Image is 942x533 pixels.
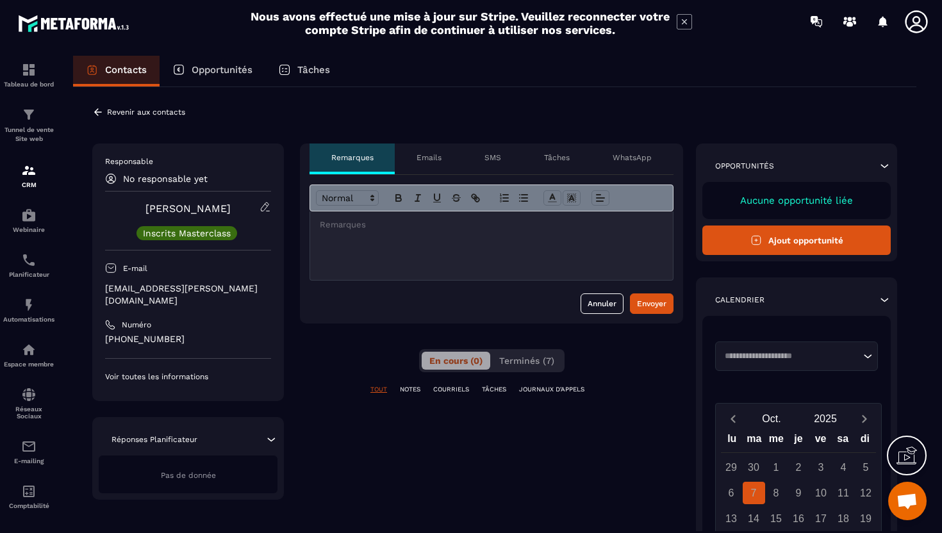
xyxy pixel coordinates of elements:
[160,56,265,86] a: Opportunités
[581,293,624,314] button: Annuler
[21,252,37,268] img: scheduler
[743,430,766,452] div: ma
[499,356,554,366] span: Terminés (7)
[715,195,878,206] p: Aucune opportunité liée
[3,457,54,464] p: E-mailing
[788,482,810,504] div: 9
[400,385,420,394] p: NOTES
[331,152,374,163] p: Remarques
[810,507,832,530] div: 17
[721,430,743,452] div: lu
[21,297,37,313] img: automations
[422,352,490,370] button: En cours (0)
[721,410,745,427] button: Previous month
[484,152,501,163] p: SMS
[854,430,876,452] div: di
[145,202,231,215] a: [PERSON_NAME]
[3,243,54,288] a: schedulerschedulerPlanificateur
[21,342,37,357] img: automations
[161,471,216,480] span: Pas de donnée
[429,356,483,366] span: En cours (0)
[107,108,185,117] p: Revenir aux contacts
[123,174,208,184] p: No responsable yet
[3,126,54,143] p: Tunnel de vente Site web
[122,320,151,330] p: Numéro
[21,62,37,78] img: formation
[765,507,788,530] div: 15
[3,361,54,368] p: Espace membre
[3,53,54,97] a: formationformationTableau de bord
[544,152,570,163] p: Tâches
[720,482,743,504] div: 6
[855,456,877,479] div: 5
[832,430,854,452] div: sa
[105,372,271,382] p: Voir toutes les informations
[743,482,765,504] div: 7
[832,456,855,479] div: 4
[21,387,37,402] img: social-network
[810,482,832,504] div: 10
[21,107,37,122] img: formation
[417,152,442,163] p: Emails
[855,482,877,504] div: 12
[21,163,37,178] img: formation
[192,64,252,76] p: Opportunités
[3,198,54,243] a: automationsautomationsWebinaire
[3,81,54,88] p: Tableau de bord
[21,208,37,223] img: automations
[3,316,54,323] p: Automatisations
[810,456,832,479] div: 3
[3,502,54,509] p: Comptabilité
[105,156,271,167] p: Responsable
[715,295,764,305] p: Calendrier
[832,507,855,530] div: 18
[3,377,54,429] a: social-networksocial-networkRéseaux Sociaux
[3,288,54,332] a: automationsautomationsAutomatisations
[765,430,788,452] div: me
[765,482,788,504] div: 8
[3,332,54,377] a: automationsautomationsEspace membre
[492,352,562,370] button: Terminés (7)
[809,430,832,452] div: ve
[888,482,927,520] div: Ouvrir le chat
[720,350,860,363] input: Search for option
[21,439,37,454] img: email
[745,407,798,430] button: Open months overlay
[715,161,774,171] p: Opportunités
[123,263,147,274] p: E-mail
[519,385,584,394] p: JOURNAUX D'APPELS
[765,456,788,479] div: 1
[720,456,743,479] div: 29
[852,410,876,427] button: Next month
[3,226,54,233] p: Webinaire
[3,406,54,420] p: Réseaux Sociaux
[433,385,469,394] p: COURRIELS
[630,293,673,314] button: Envoyer
[105,64,147,76] p: Contacts
[3,474,54,519] a: accountantaccountantComptabilité
[855,507,877,530] div: 19
[832,482,855,504] div: 11
[702,225,891,255] button: Ajout opportunité
[3,429,54,474] a: emailemailE-mailing
[73,56,160,86] a: Contacts
[250,10,670,37] h2: Nous avons effectué une mise à jour sur Stripe. Veuillez reconnecter votre compte Stripe afin de ...
[743,456,765,479] div: 30
[21,484,37,499] img: accountant
[370,385,387,394] p: TOUT
[3,97,54,153] a: formationformationTunnel de vente Site web
[265,56,343,86] a: Tâches
[788,507,810,530] div: 16
[798,407,852,430] button: Open years overlay
[788,430,810,452] div: je
[3,153,54,198] a: formationformationCRM
[788,456,810,479] div: 2
[3,271,54,278] p: Planificateur
[297,64,330,76] p: Tâches
[637,297,666,310] div: Envoyer
[715,341,878,371] div: Search for option
[112,434,197,445] p: Réponses Planificateur
[743,507,765,530] div: 14
[18,12,133,35] img: logo
[613,152,652,163] p: WhatsApp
